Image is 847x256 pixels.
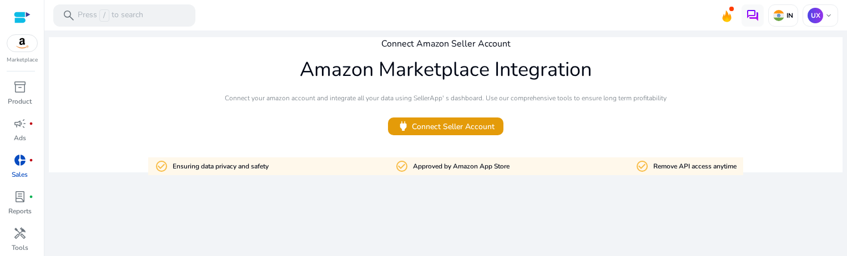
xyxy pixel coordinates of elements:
span: fiber_manual_record [29,194,33,199]
p: Sales [12,170,28,180]
mat-icon: check_circle_outline [636,160,649,173]
p: UX [808,8,823,23]
p: Marketplace [7,56,38,64]
span: fiber_manual_record [29,121,33,126]
span: campaign [13,117,27,130]
img: amazon.svg [7,35,37,52]
mat-icon: check_circle_outline [155,160,168,173]
p: Press to search [78,9,143,22]
p: Product [8,96,32,106]
span: search [62,9,75,22]
span: handyman [13,227,27,240]
span: Connect Seller Account [397,120,495,132]
span: fiber_manual_record [29,158,33,162]
p: Tools [12,243,28,253]
mat-icon: check_circle_outline [395,160,409,173]
button: powerConnect Seller Account [388,117,503,135]
span: power [397,120,410,132]
span: keyboard_arrow_down [824,11,833,20]
h1: Amazon Marketplace Integration [300,58,592,81]
p: Connect your amazon account and integrate all your data using SellerApp' s dashboard. Use our com... [225,93,667,103]
p: Ensuring data privacy and safety [173,161,269,172]
p: Approved by Amazon App Store [413,161,510,172]
h4: Connect Amazon Seller Account [381,39,511,49]
p: Reports [8,206,32,216]
img: in.svg [773,10,784,21]
span: / [99,9,109,22]
p: IN [784,11,793,20]
span: lab_profile [13,190,27,203]
p: Ads [14,133,26,143]
span: donut_small [13,153,27,167]
p: Remove API access anytime [653,161,737,172]
span: inventory_2 [13,80,27,94]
